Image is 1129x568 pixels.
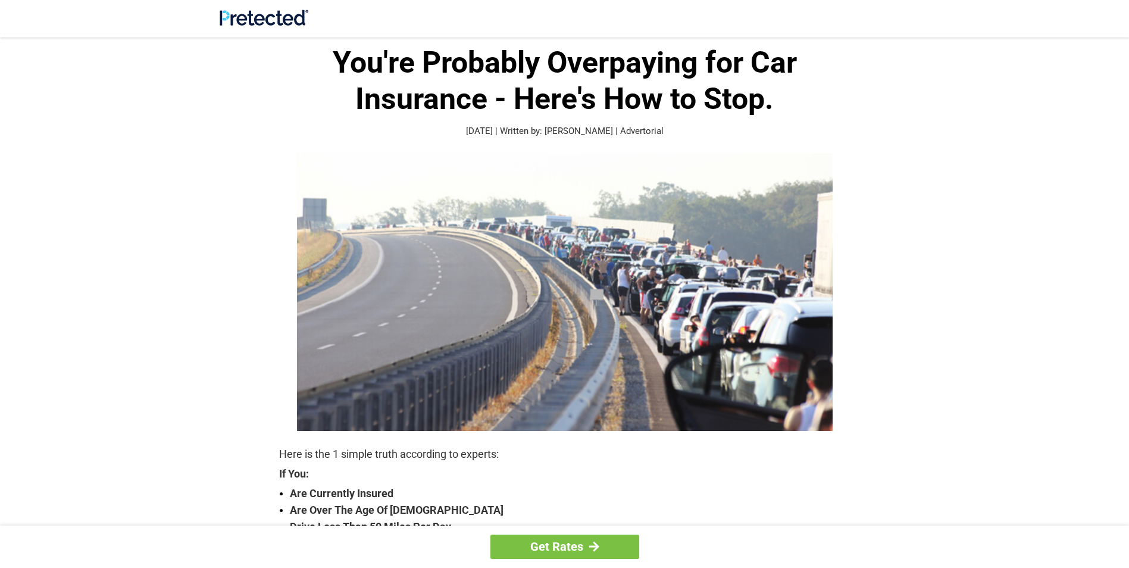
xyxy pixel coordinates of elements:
strong: Drive Less Than 50 Miles Per Day [290,519,850,535]
p: Here is the 1 simple truth according to experts: [279,446,850,463]
a: Site Logo [220,17,308,28]
h1: You're Probably Overpaying for Car Insurance - Here's How to Stop. [279,45,850,117]
img: Site Logo [220,10,308,26]
strong: If You: [279,469,850,479]
strong: Are Over The Age Of [DEMOGRAPHIC_DATA] [290,502,850,519]
p: [DATE] | Written by: [PERSON_NAME] | Advertorial [279,124,850,138]
strong: Are Currently Insured [290,485,850,502]
a: Get Rates [490,535,639,559]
